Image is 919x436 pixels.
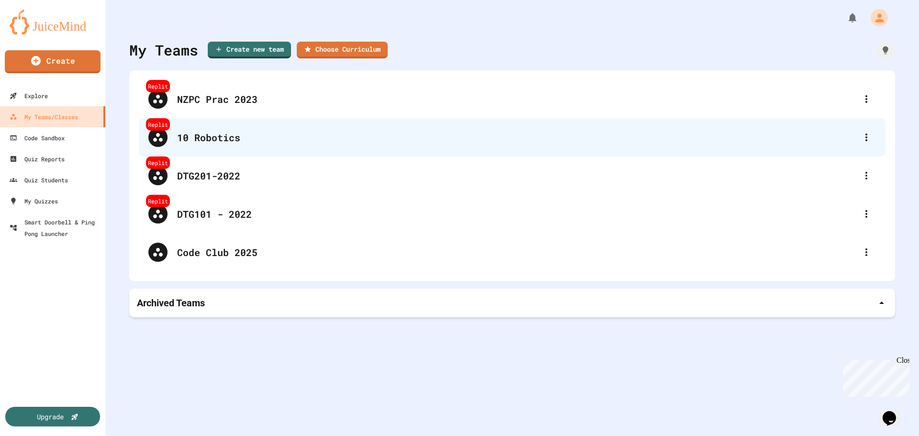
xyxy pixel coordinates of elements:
[876,41,895,60] div: How it works
[146,195,170,207] div: Replit
[139,233,885,271] div: Code Club 2025
[10,216,101,239] div: Smart Doorbell & Ping Pong Launcher
[10,153,65,165] div: Quiz Reports
[139,195,885,233] div: ReplitDTG101 - 2022
[177,168,857,183] div: DTG201-2022
[146,118,170,131] div: Replit
[129,39,198,61] div: My Teams
[879,398,909,426] iframe: chat widget
[177,207,857,221] div: DTG101 - 2022
[137,296,205,310] p: Archived Teams
[146,157,170,169] div: Replit
[177,245,857,259] div: Code Club 2025
[177,92,857,106] div: NZPC Prac 2023
[208,42,291,58] a: Create new team
[840,356,909,397] iframe: chat widget
[861,7,890,29] div: My Account
[829,10,861,26] div: My Notifications
[146,80,170,92] div: Replit
[297,42,388,58] a: Choose Curriculum
[177,130,857,145] div: 10 Robotics
[10,90,48,101] div: Explore
[37,412,64,422] div: Upgrade
[4,4,66,61] div: Chat with us now!Close
[139,118,885,157] div: Replit10 Robotics
[10,10,96,34] img: logo-orange.svg
[139,80,885,118] div: ReplitNZPC Prac 2023
[10,132,65,144] div: Code Sandbox
[5,50,101,73] a: Create
[10,111,78,123] div: My Teams/Classes
[10,195,58,207] div: My Quizzes
[10,174,68,186] div: Quiz Students
[139,157,885,195] div: ReplitDTG201-2022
